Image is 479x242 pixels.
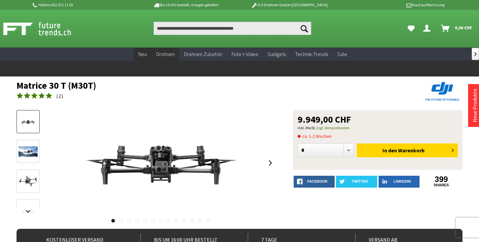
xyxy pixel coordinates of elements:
[227,47,263,61] a: Foto + Video
[307,179,328,183] span: facebook
[56,93,63,99] span: ( )
[336,176,377,188] a: twitter
[455,22,472,33] span: 0,00 CHF
[404,22,418,35] a: Meine Favoriten
[17,80,373,90] h1: Matrice 30 T (M30T)
[138,51,147,57] span: Neu
[295,51,328,57] span: Technik-Trends
[134,47,152,61] a: Neu
[179,47,227,61] a: Drohnen Zubehör
[18,117,38,128] img: Vorschau: Matrice 30 T (M30T)
[67,110,255,216] img: Matrice 30 T (M30T)
[421,183,462,187] a: shares
[134,1,238,9] p: Bis 16 Uhr bestellt, morgen geliefert.
[357,143,458,157] button: In den Warenkorb
[398,147,424,154] span: Warenkorb
[352,179,368,183] span: twitter
[474,52,477,56] span: 
[298,132,332,140] span: ca. 1-2 Wochen
[154,22,311,35] input: Produkt, Marke, Kategorie, EAN, Artikelnummer…
[232,51,258,57] span: Foto + Video
[290,47,333,61] a: Technik-Trends
[383,147,397,154] span: In den
[152,47,179,61] a: Drohnen
[238,1,341,9] p: DJI Drohnen Dealer [GEOGRAPHIC_DATA]
[263,47,290,61] a: Gadgets
[421,22,436,35] a: Dein Konto
[156,51,175,57] span: Drohnen
[438,22,476,35] a: Warenkorb
[297,22,311,35] button: Suchen
[31,1,134,9] p: Hotline 032 511 11 03
[471,89,478,122] a: Neue Produkte
[3,20,86,37] img: Shop Futuretrends - zur Startseite wechseln
[184,51,222,57] span: Drohnen Zubehör
[294,176,335,188] a: facebook
[17,92,63,100] a: (2)
[333,47,352,61] a: Sale
[341,1,444,9] p: Kauf auf Rechnung
[423,80,462,102] img: DJI
[337,51,347,57] span: Sale
[394,179,411,183] span: LinkedIn
[379,176,420,188] a: LinkedIn
[298,115,351,124] span: 9.949,00 CHF
[268,51,286,57] span: Gadgets
[58,93,61,99] span: 2
[421,176,462,183] a: 399
[316,125,350,130] a: zzgl. Versandkosten
[298,124,458,132] p: inkl. MwSt.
